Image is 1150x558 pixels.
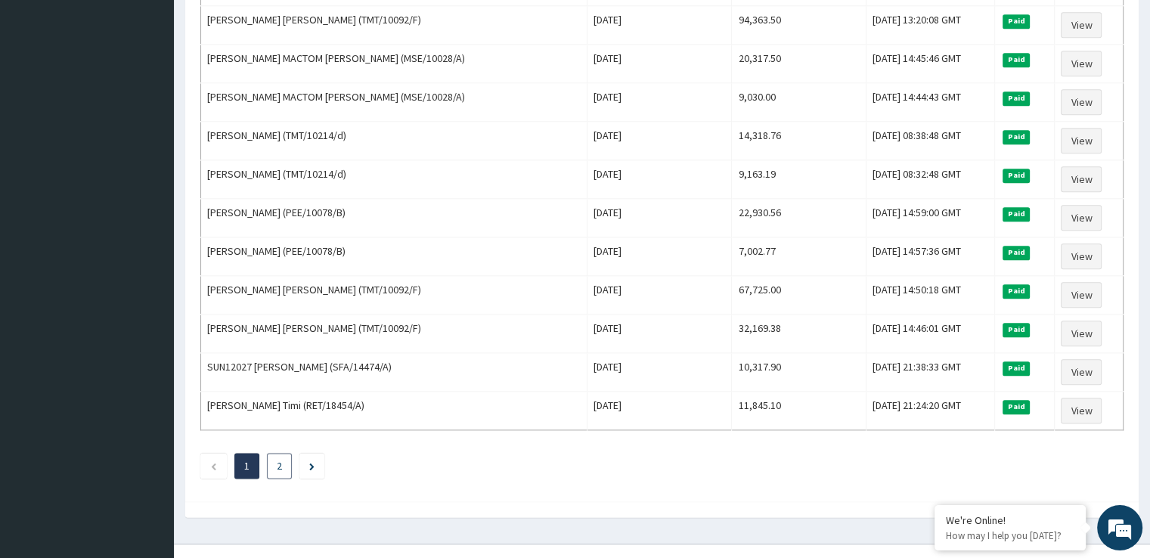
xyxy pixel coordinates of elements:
[866,276,995,315] td: [DATE] 14:50:18 GMT
[201,45,587,83] td: [PERSON_NAME] MACTOM [PERSON_NAME] (MSE/10028/A)
[587,392,732,430] td: [DATE]
[1061,128,1102,153] a: View
[201,6,587,45] td: [PERSON_NAME] [PERSON_NAME] (TMT/10092/F)
[587,276,732,315] td: [DATE]
[201,122,587,160] td: [PERSON_NAME] (TMT/10214/d)
[946,513,1074,527] div: We're Online!
[1061,321,1102,346] a: View
[1061,282,1102,308] a: View
[587,353,732,392] td: [DATE]
[587,199,732,237] td: [DATE]
[1061,205,1102,231] a: View
[309,459,315,473] a: Next page
[732,392,866,430] td: 11,845.10
[248,8,284,44] div: Minimize live chat window
[1003,14,1030,28] span: Paid
[587,160,732,199] td: [DATE]
[1003,361,1030,375] span: Paid
[210,459,217,473] a: Previous page
[28,76,61,113] img: d_794563401_company_1708531726252_794563401
[1003,323,1030,336] span: Paid
[1061,359,1102,385] a: View
[587,83,732,122] td: [DATE]
[1061,166,1102,192] a: View
[866,160,995,199] td: [DATE] 08:32:48 GMT
[201,276,587,315] td: [PERSON_NAME] [PERSON_NAME] (TMT/10092/F)
[732,122,866,160] td: 14,318.76
[201,199,587,237] td: [PERSON_NAME] (PEE/10078/B)
[866,392,995,430] td: [DATE] 21:24:20 GMT
[201,315,587,353] td: [PERSON_NAME] [PERSON_NAME] (TMT/10092/F)
[201,160,587,199] td: [PERSON_NAME] (TMT/10214/d)
[866,315,995,353] td: [DATE] 14:46:01 GMT
[866,199,995,237] td: [DATE] 14:59:00 GMT
[732,199,866,237] td: 22,930.56
[587,45,732,83] td: [DATE]
[1003,169,1030,182] span: Paid
[587,122,732,160] td: [DATE]
[866,6,995,45] td: [DATE] 13:20:08 GMT
[201,83,587,122] td: [PERSON_NAME] MACTOM [PERSON_NAME] (MSE/10028/A)
[732,276,866,315] td: 67,725.00
[587,315,732,353] td: [DATE]
[1061,398,1102,423] a: View
[732,6,866,45] td: 94,363.50
[587,6,732,45] td: [DATE]
[1061,89,1102,115] a: View
[201,392,587,430] td: [PERSON_NAME] Timi (RET/18454/A)
[1003,207,1030,221] span: Paid
[866,353,995,392] td: [DATE] 21:38:33 GMT
[732,315,866,353] td: 32,169.38
[8,386,288,439] textarea: Type your message and hit 'Enter'
[88,177,209,330] span: We're online!
[732,237,866,276] td: 7,002.77
[201,237,587,276] td: [PERSON_NAME] (PEE/10078/B)
[866,237,995,276] td: [DATE] 14:57:36 GMT
[866,83,995,122] td: [DATE] 14:44:43 GMT
[1003,53,1030,67] span: Paid
[866,45,995,83] td: [DATE] 14:45:46 GMT
[1003,246,1030,259] span: Paid
[732,353,866,392] td: 10,317.90
[79,85,254,104] div: Chat with us now
[587,237,732,276] td: [DATE]
[1003,400,1030,414] span: Paid
[946,529,1074,542] p: How may I help you today?
[201,353,587,392] td: SUN12027 [PERSON_NAME] (SFA/14474/A)
[732,83,866,122] td: 9,030.00
[277,459,282,473] a: Page 2
[1003,284,1030,298] span: Paid
[1003,130,1030,144] span: Paid
[244,459,250,473] a: Page 1 is your current page
[732,45,866,83] td: 20,317.50
[1061,51,1102,76] a: View
[1061,12,1102,38] a: View
[1061,243,1102,269] a: View
[732,160,866,199] td: 9,163.19
[1003,91,1030,105] span: Paid
[866,122,995,160] td: [DATE] 08:38:48 GMT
